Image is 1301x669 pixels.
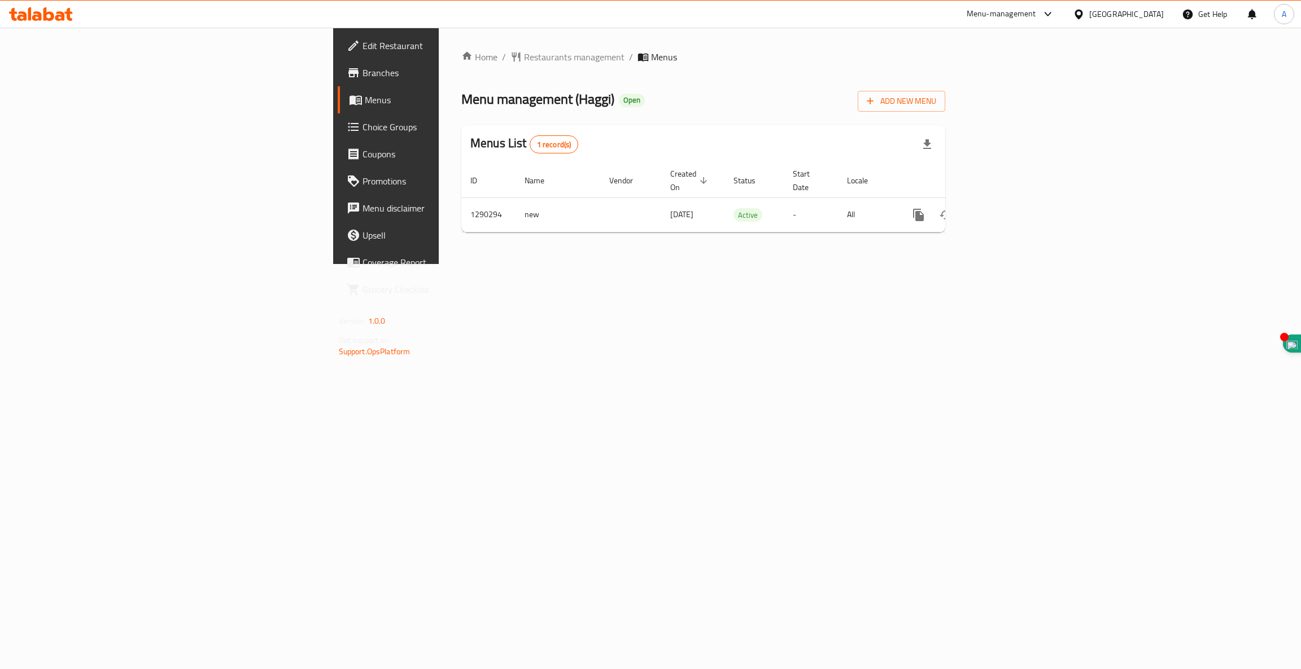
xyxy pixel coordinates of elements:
a: Coverage Report [338,249,551,276]
div: Total records count [530,135,579,153]
span: Promotions [363,174,542,188]
span: Vendor [609,174,648,187]
span: Open [619,95,645,105]
a: Menus [338,86,551,113]
span: Coverage Report [363,256,542,269]
td: All [838,197,896,232]
th: Actions [896,164,1023,198]
span: Edit Restaurant [363,39,542,52]
div: [GEOGRAPHIC_DATA] [1089,8,1164,20]
span: Coupons [363,147,542,161]
a: Promotions [338,168,551,195]
span: Name [525,174,559,187]
a: Support.OpsPlatform [339,344,411,359]
button: Add New Menu [858,91,945,112]
span: [DATE] [670,207,693,222]
span: Restaurants management [524,50,625,64]
a: Upsell [338,222,551,249]
span: A [1282,8,1286,20]
span: Upsell [363,228,542,242]
span: Start Date [793,167,824,194]
div: Active [734,208,762,222]
nav: breadcrumb [461,50,945,64]
li: / [629,50,633,64]
span: Locale [847,174,883,187]
table: enhanced table [461,164,1023,232]
span: Menu disclaimer [363,201,542,215]
button: Change Status [932,201,959,228]
span: Get support on: [339,333,391,347]
span: Menus [365,93,542,107]
td: - [784,197,838,232]
span: Version: [339,314,366,328]
a: Menu disclaimer [338,195,551,222]
a: Edit Restaurant [338,32,551,59]
button: more [905,201,932,228]
a: Branches [338,59,551,86]
h2: Menus List [470,135,578,153]
span: 1 record(s) [530,139,578,150]
span: Active [734,209,762,222]
span: 1.0.0 [368,314,386,328]
div: Menu-management [967,7,1036,21]
a: Grocery Checklist [338,276,551,303]
a: Choice Groups [338,113,551,140]
span: Branches [363,66,542,80]
span: Add New Menu [867,94,936,108]
a: Coupons [338,140,551,168]
div: Export file [914,131,941,158]
td: new [516,197,600,232]
span: Created On [670,167,711,194]
span: Choice Groups [363,120,542,134]
a: Restaurants management [510,50,625,64]
span: Status [734,174,770,187]
span: Menus [651,50,677,64]
span: ID [470,174,492,187]
div: Open [619,94,645,107]
span: Grocery Checklist [363,283,542,296]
